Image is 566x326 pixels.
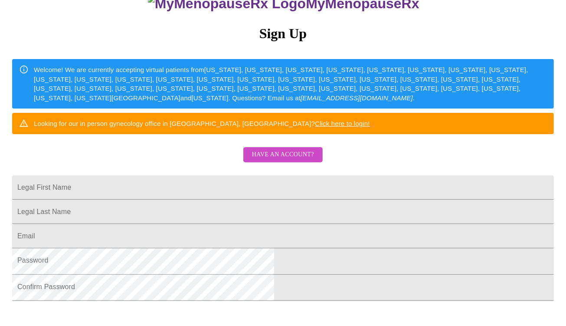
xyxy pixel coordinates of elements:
[252,149,314,160] span: Have an account?
[315,120,370,127] a: Click here to login!
[12,26,554,42] h3: Sign Up
[301,94,413,102] em: [EMAIL_ADDRESS][DOMAIN_NAME]
[243,147,323,162] button: Have an account?
[34,115,370,132] div: Looking for our in person gynecology office in [GEOGRAPHIC_DATA], [GEOGRAPHIC_DATA]?
[34,62,547,106] div: Welcome! We are currently accepting virtual patients from [US_STATE], [US_STATE], [US_STATE], [US...
[241,157,325,164] a: Have an account?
